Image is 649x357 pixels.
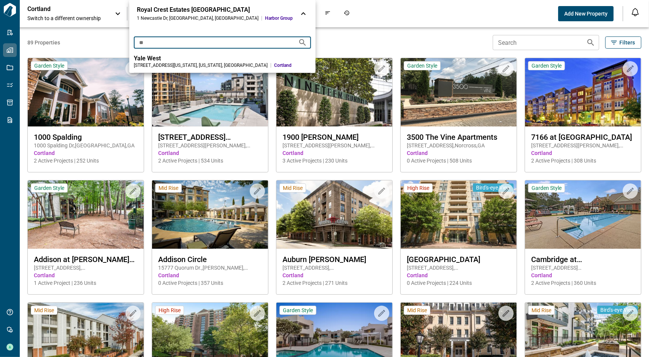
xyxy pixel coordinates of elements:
button: Search projects [295,35,310,50]
div: 1 Newcastle Dr , [GEOGRAPHIC_DATA] , [GEOGRAPHIC_DATA] [137,15,259,21]
span: Harbor Group [265,15,293,21]
div: Royal Crest Estates [GEOGRAPHIC_DATA] [137,6,293,14]
div: [STREET_ADDRESS][US_STATE] , [US_STATE] , [GEOGRAPHIC_DATA] [134,62,268,68]
span: Cortland [274,62,311,68]
div: Yale West [134,55,311,62]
